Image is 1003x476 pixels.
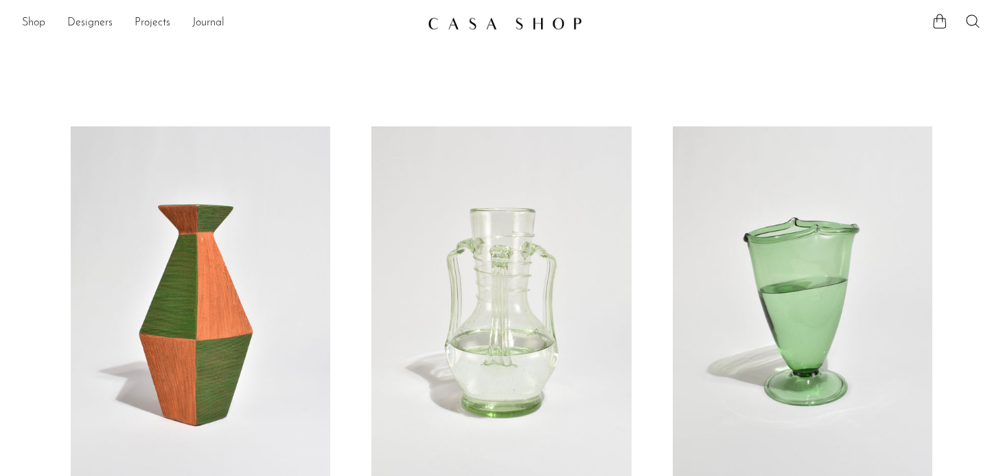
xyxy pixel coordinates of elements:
[22,14,45,32] a: Shop
[22,12,417,35] ul: NEW HEADER MENU
[192,14,224,32] a: Journal
[135,14,170,32] a: Projects
[22,12,417,35] nav: Desktop navigation
[67,14,113,32] a: Designers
